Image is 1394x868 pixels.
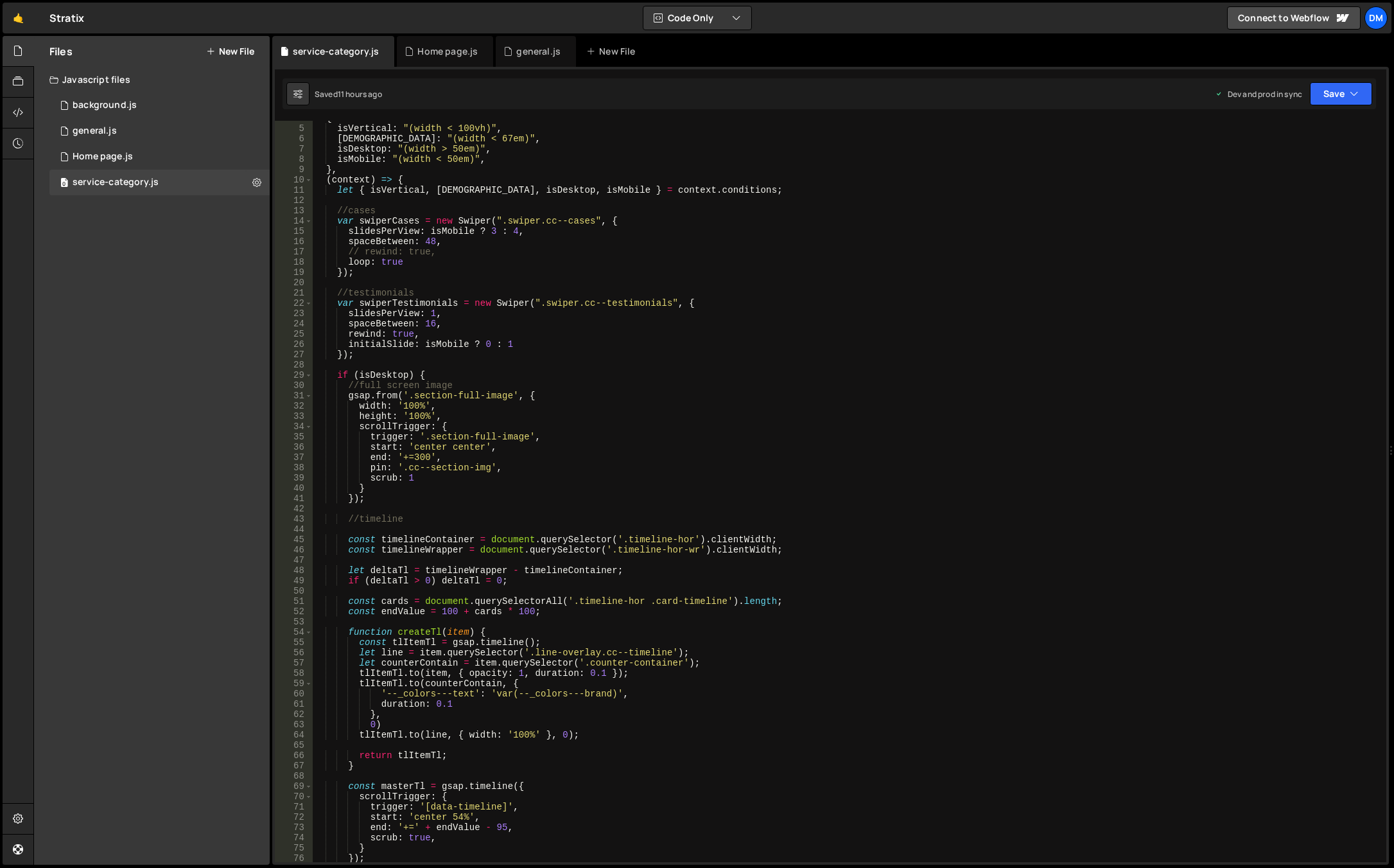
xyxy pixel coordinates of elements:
[275,329,313,339] div: 25
[275,709,313,720] div: 62
[275,216,313,226] div: 14
[275,576,313,586] div: 49
[275,802,313,812] div: 71
[275,483,313,493] div: 40
[275,319,313,329] div: 24
[275,658,313,668] div: 57
[275,421,313,432] div: 34
[275,637,313,648] div: 55
[73,100,137,111] div: background.js
[275,555,313,565] div: 47
[49,93,270,118] div: 16575/45066.js
[275,288,313,298] div: 21
[73,177,159,188] div: service-category.js
[516,45,561,58] div: general.js
[73,151,133,163] div: Home page.js
[275,596,313,607] div: 51
[49,10,84,26] div: Stratix
[275,812,313,822] div: 72
[275,781,313,792] div: 69
[275,699,313,709] div: 61
[275,514,313,524] div: 43
[275,452,313,463] div: 37
[275,463,313,473] div: 38
[275,226,313,236] div: 15
[275,442,313,452] div: 36
[1215,89,1302,100] div: Dev and prod in sync
[206,46,254,57] button: New File
[275,195,313,206] div: 12
[417,45,478,58] div: Home page.js
[275,308,313,319] div: 23
[315,89,382,100] div: Saved
[275,380,313,391] div: 30
[275,648,313,658] div: 56
[3,3,34,33] a: 🤙
[275,750,313,761] div: 66
[275,822,313,833] div: 73
[275,545,313,555] div: 46
[275,627,313,637] div: 54
[275,473,313,483] div: 39
[275,535,313,545] div: 45
[275,360,313,370] div: 28
[275,833,313,843] div: 74
[275,432,313,442] div: 35
[275,493,313,504] div: 41
[275,730,313,740] div: 64
[275,843,313,853] div: 75
[275,771,313,781] div: 68
[275,740,313,750] div: 65
[275,853,313,864] div: 76
[338,89,382,100] div: 11 hours ago
[275,401,313,411] div: 32
[275,720,313,730] div: 63
[49,170,270,195] div: 16575/46945.js
[275,689,313,699] div: 60
[275,175,313,185] div: 10
[275,678,313,689] div: 59
[275,144,313,154] div: 7
[275,350,313,360] div: 27
[49,44,73,58] h2: Files
[275,278,313,288] div: 20
[275,164,313,175] div: 9
[275,339,313,350] div: 26
[275,267,313,278] div: 19
[275,524,313,535] div: 44
[73,125,117,137] div: general.js
[275,154,313,164] div: 8
[1310,82,1372,105] button: Save
[275,206,313,216] div: 13
[275,607,313,617] div: 52
[1364,6,1388,30] a: Dm
[275,236,313,247] div: 16
[275,586,313,596] div: 50
[275,504,313,514] div: 42
[275,617,313,627] div: 53
[1227,6,1361,30] a: Connect to Webflow
[60,179,68,189] span: 0
[275,391,313,401] div: 31
[275,565,313,576] div: 48
[275,247,313,257] div: 17
[275,411,313,421] div: 33
[275,298,313,308] div: 22
[275,792,313,802] div: 70
[275,370,313,380] div: 29
[275,761,313,771] div: 67
[49,144,270,170] : 16575/45977.js
[275,185,313,195] div: 11
[643,6,751,30] button: Code Only
[275,123,313,134] div: 5
[293,45,379,58] div: service-category.js
[275,257,313,267] div: 18
[34,67,270,93] div: Javascript files
[586,45,640,58] div: New File
[49,118,270,144] div: 16575/45802.js
[275,668,313,678] div: 58
[275,134,313,144] div: 6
